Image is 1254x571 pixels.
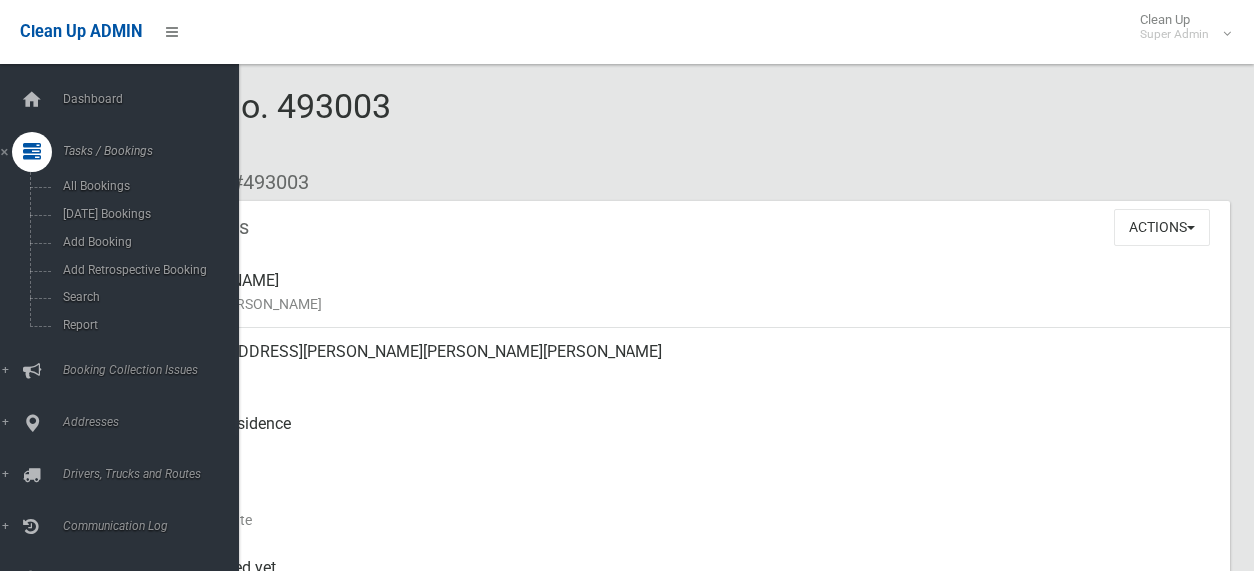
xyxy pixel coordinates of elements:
[20,22,142,41] span: Clean Up ADMIN
[57,415,254,429] span: Addresses
[57,235,237,249] span: Add Booking
[88,86,391,164] span: Booking No. 493003
[1140,27,1209,42] small: Super Admin
[57,263,237,277] span: Add Retrospective Booking
[57,92,254,106] span: Dashboard
[160,364,1214,388] small: Address
[57,290,237,304] span: Search
[57,207,237,221] span: [DATE] Bookings
[57,467,254,481] span: Drivers, Trucks and Routes
[57,179,237,193] span: All Bookings
[160,472,1214,544] div: [DATE]
[57,519,254,533] span: Communication Log
[160,400,1214,472] div: Front of Residence
[57,318,237,332] span: Report
[160,257,1214,328] div: [PERSON_NAME]
[57,144,254,158] span: Tasks / Bookings
[57,363,254,377] span: Booking Collection Issues
[160,292,1214,316] small: Name of [PERSON_NAME]
[217,164,309,201] li: #493003
[1130,12,1229,42] span: Clean Up
[160,508,1214,532] small: Collection Date
[1114,209,1210,246] button: Actions
[160,436,1214,460] small: Pickup Point
[160,328,1214,400] div: [STREET_ADDRESS][PERSON_NAME][PERSON_NAME][PERSON_NAME]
